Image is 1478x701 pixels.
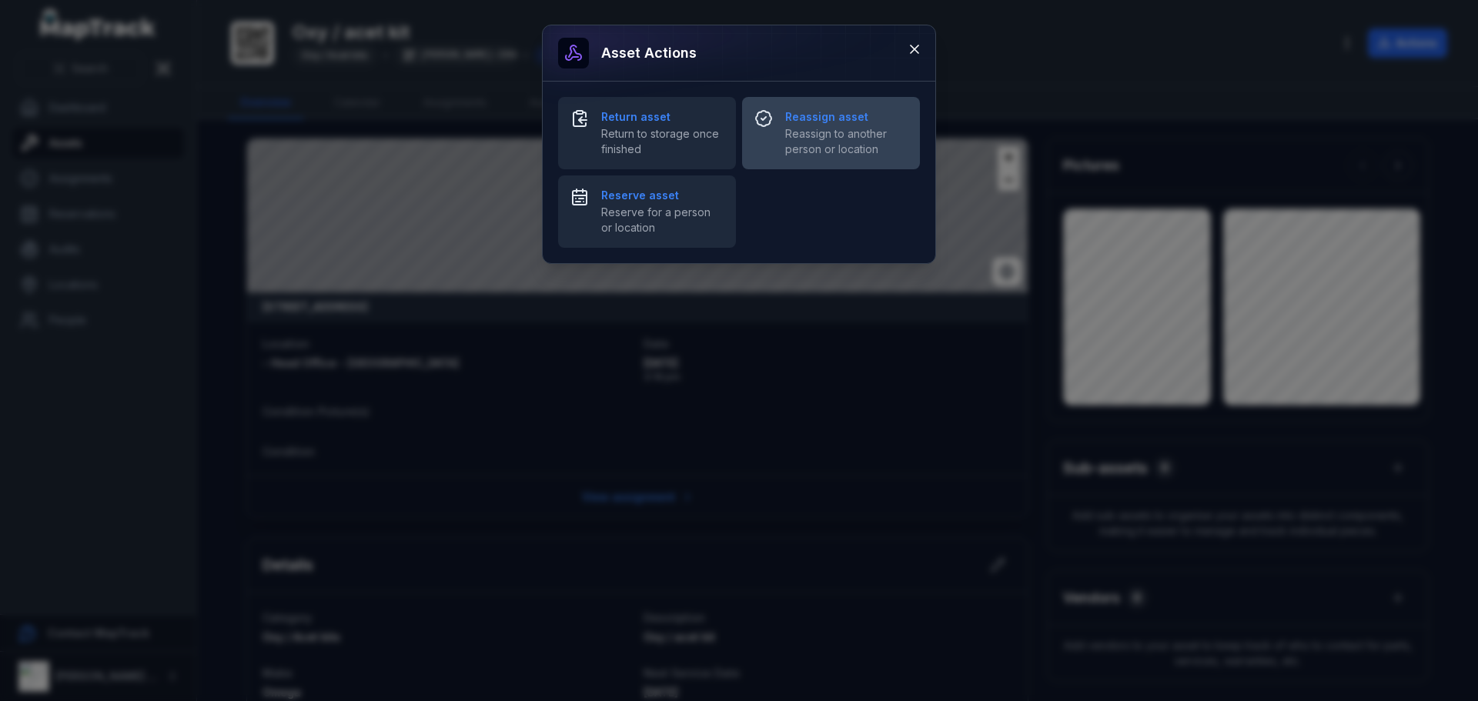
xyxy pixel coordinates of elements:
button: Reserve assetReserve for a person or location [558,175,736,248]
span: Reassign to another person or location [785,126,908,157]
strong: Reserve asset [601,188,724,203]
strong: Reassign asset [785,109,908,125]
button: Return assetReturn to storage once finished [558,97,736,169]
strong: Return asset [601,109,724,125]
h3: Asset actions [601,42,697,64]
span: Return to storage once finished [601,126,724,157]
button: Reassign assetReassign to another person or location [742,97,920,169]
span: Reserve for a person or location [601,205,724,235]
